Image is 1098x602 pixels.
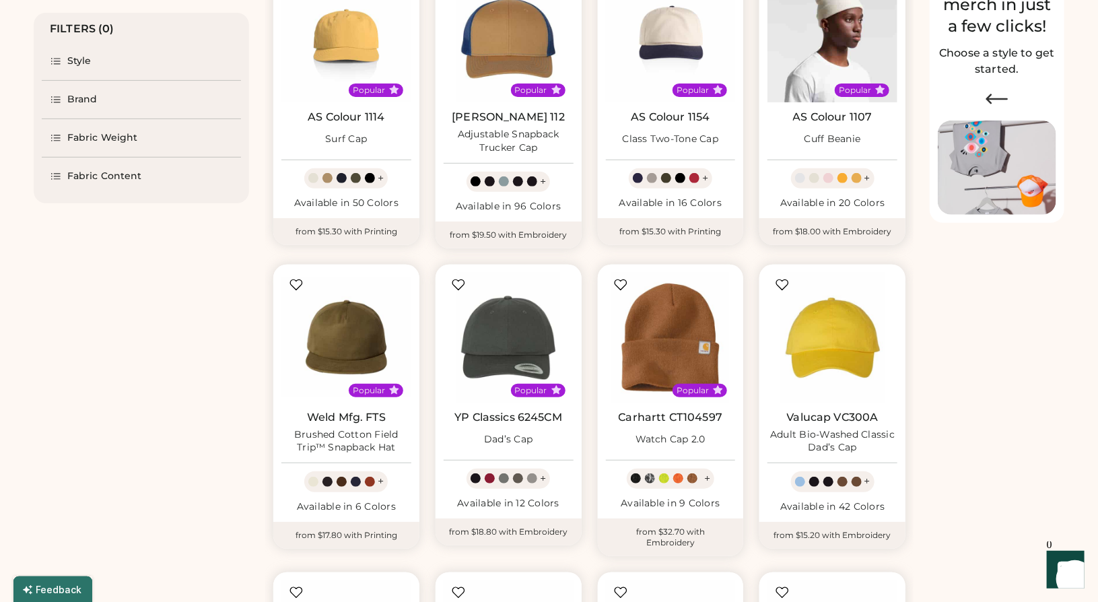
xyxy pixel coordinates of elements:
div: Available in 50 Colors [281,197,411,210]
a: AS Colour 1154 [631,110,710,124]
a: [PERSON_NAME] 112 [452,110,565,124]
img: Carhartt CT104597 Watch Cap 2.0 [606,273,736,403]
div: from $18.00 with Embroidery [759,218,905,245]
div: Surf Cap [325,133,367,146]
div: + [378,474,384,489]
img: Image of Lisa Congdon Eye Print on T-Shirt and Hat [938,121,1056,215]
div: from $15.20 with Embroidery [759,522,905,549]
div: + [540,174,546,189]
a: Valucap VC300A [787,411,879,424]
div: + [702,171,708,186]
div: + [378,171,384,186]
div: FILTERS (0) [50,21,114,37]
a: YP Classics 6245CM [454,411,562,424]
div: Popular [353,85,385,96]
div: Adult Bio-Washed Classic Dad’s Cap [767,428,897,455]
div: Class Two-Tone Cap [623,133,719,146]
button: Popular Style [713,385,723,395]
div: Available in 16 Colors [606,197,736,210]
div: from $15.30 with Printing [598,218,744,245]
div: Dad’s Cap [484,433,533,446]
div: Available in 9 Colors [606,497,736,510]
div: Popular [515,385,547,396]
div: Watch Cap 2.0 [636,433,706,446]
div: Brushed Cotton Field Trip™ Snapback Hat [281,428,411,455]
div: Popular [677,85,709,96]
div: Available in 96 Colors [444,200,574,213]
div: Cuff Beanie [804,133,861,146]
div: from $18.80 with Embroidery [436,519,582,545]
button: Popular Style [713,85,723,95]
button: Popular Style [551,85,561,95]
div: Fabric Content [67,170,141,183]
div: Available in 20 Colors [767,197,897,210]
div: + [540,471,546,486]
div: from $17.80 with Printing [273,522,419,549]
a: Carhartt CT104597 [619,411,723,424]
div: Adjustable Snapback Trucker Cap [444,128,574,155]
img: YP Classics 6245CM Dad’s Cap [444,273,574,403]
div: + [864,474,870,489]
button: Popular Style [875,85,885,95]
img: Valucap VC300A Adult Bio-Washed Classic Dad’s Cap [767,273,897,403]
div: Available in 6 Colors [281,500,411,514]
button: Popular Style [551,385,561,395]
button: Popular Style [389,85,399,95]
div: from $32.70 with Embroidery [598,519,744,556]
div: Popular [677,385,709,396]
div: Popular [839,85,871,96]
div: Style [67,55,92,68]
div: + [864,171,870,186]
div: Popular [353,385,385,396]
a: AS Colour 1107 [793,110,872,124]
div: Brand [67,93,98,106]
a: Weld Mfg. FTS [307,411,386,424]
div: Available in 12 Colors [444,497,574,510]
div: Available in 42 Colors [767,500,897,514]
a: AS Colour 1114 [308,110,384,124]
h2: Choose a style to get started. [938,45,1056,77]
div: Popular [515,85,547,96]
img: Weld Mfg. FTS Brushed Cotton Field Trip™ Snapback Hat [281,273,411,403]
button: Popular Style [389,385,399,395]
iframe: Front Chat [1034,541,1092,599]
div: from $19.50 with Embroidery [436,222,582,248]
div: Fabric Weight [67,131,137,145]
div: + [704,471,710,486]
div: from $15.30 with Printing [273,218,419,245]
